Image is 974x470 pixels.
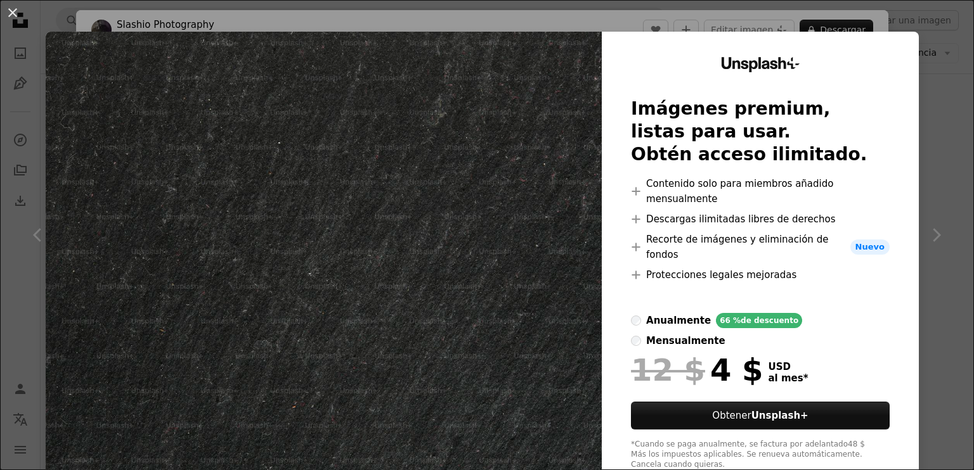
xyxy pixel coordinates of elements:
[646,333,725,348] div: mensualmente
[751,410,808,421] strong: Unsplash+
[850,239,890,255] span: Nuevo
[631,402,890,429] button: ObtenerUnsplash+
[631,353,705,386] span: 12 $
[631,176,890,206] li: Contenido solo para miembros añadido mensualmente
[631,440,890,470] div: *Cuando se paga anualmente, se factura por adelantado 48 $ Más los impuestos aplicables. Se renue...
[631,212,890,227] li: Descargas ilimitadas libres de derechos
[769,372,808,384] span: al mes *
[631,336,641,346] input: mensualmente
[631,315,641,326] input: anualmente66 %de descuento
[769,361,808,372] span: USD
[631,267,890,283] li: Protecciones legales mejoradas
[631,232,890,262] li: Recorte de imágenes y eliminación de fondos
[631,353,763,386] div: 4 $
[646,313,711,328] div: anualmente
[631,98,890,166] h2: Imágenes premium, listas para usar. Obtén acceso ilimitado.
[716,313,802,328] div: 66 % de descuento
